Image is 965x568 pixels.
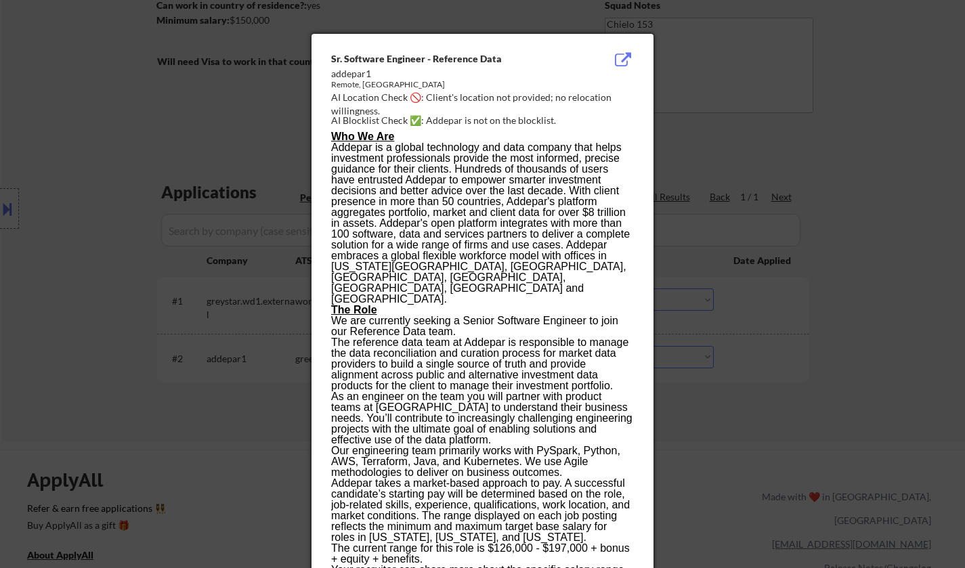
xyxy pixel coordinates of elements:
[331,337,633,391] p: The reference data team at Addepar is responsible to manage the data reconciliation and curation ...
[331,478,633,543] p: Addepar takes a market-based approach to pay. A successful candidate’s starting pay will be deter...
[331,52,565,66] div: Sr. Software Engineer - Reference Data
[331,114,639,127] div: AI Blocklist Check ✅: Addepar is not on the blocklist.
[331,131,394,142] strong: Who We Are
[331,142,633,305] p: Addepar is a global technology and data company that helps investment professionals provide the m...
[331,542,630,565] span: The current range for this role is $126,000 - $197,000 + bonus + equity + benefits.
[331,91,639,117] div: AI Location Check 🚫: Client's location not provided; no relocation willingness.
[331,304,377,315] strong: The Role
[331,79,565,91] div: Remote, [GEOGRAPHIC_DATA]
[331,315,633,337] p: We are currently seeking a Senior Software Engineer to join our Reference Data team.
[331,445,633,478] p: Our engineering team primarily works with PySpark, Python, AWS, Terraform, Java, and Kubernetes. ...
[331,391,633,445] p: As an engineer on the team you will partner with product teams at [GEOGRAPHIC_DATA] to understand...
[331,67,565,81] div: addepar1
